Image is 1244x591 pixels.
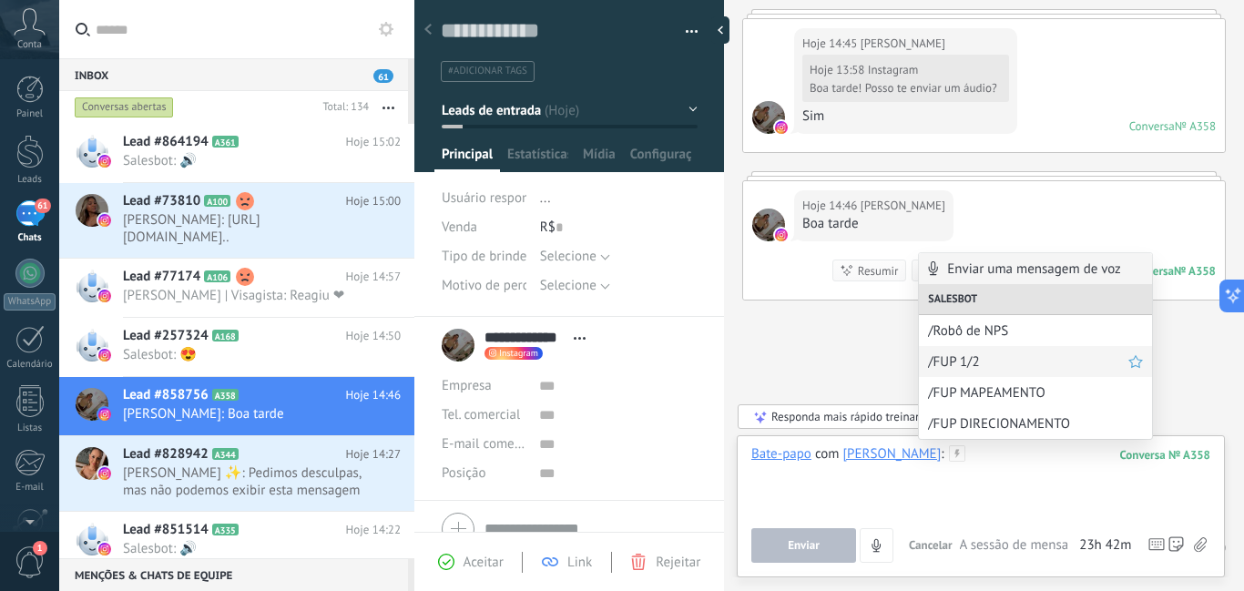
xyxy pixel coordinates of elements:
img: instagram.svg [98,543,111,555]
img: instagram.svg [98,155,111,168]
span: /FUP 1/2 [928,353,1128,371]
span: Cancelar [909,537,953,553]
span: /FUP DIRECIONAMENTO [928,415,1143,433]
button: Selecione [540,271,610,301]
span: 1 [33,541,47,555]
div: ocultar [711,16,729,44]
div: Boa tarde! Posso te enviar um áudio? [810,81,997,96]
div: E-mail [4,482,56,494]
span: Selecione [540,248,597,265]
span: com [815,445,840,464]
span: Principal [442,146,493,172]
div: Hoje 14:45 [802,35,861,53]
span: Lead #851514 [123,521,209,539]
span: Lead #77174 [123,268,200,286]
a: Lead #257324 A168 Hoje 14:50 Salesbot: 😍 [59,318,414,376]
button: Cancelar [902,528,960,563]
span: Hoje 15:02 [346,133,401,151]
span: Mídia [583,146,616,172]
div: Empresa [442,372,525,401]
div: Hoje 13:58 [810,63,868,77]
div: Responda mais rápido treinando a IA assistente com sua fonte de dados [771,409,1046,424]
span: Lead #828942 [123,445,209,464]
span: Tel. comercial [442,406,520,423]
div: Inbox [59,58,408,91]
div: Boa tarde [802,215,945,233]
button: E-mail comercial [442,430,525,459]
div: A sessão de mensagens termina em [960,536,1132,555]
div: Conversa [1129,118,1175,134]
span: Posição [442,466,485,480]
div: Sim [802,107,1009,126]
span: Hoje 14:50 [346,327,401,345]
span: Venda [442,219,477,236]
div: № A358 [1174,263,1216,279]
a: Lead #77174 A106 Hoje 14:57 [PERSON_NAME] | Visagista: Reagiu ❤ [59,259,414,317]
span: Rejeitar [656,554,700,571]
span: Usuário responsável [442,189,559,207]
span: Configurações [630,146,691,172]
span: Lead #858756 [123,386,209,404]
span: Lead #257324 [123,327,209,345]
span: A344 [212,448,239,460]
div: № A358 [1175,118,1216,134]
span: Salesbot: 🔊 [123,540,366,557]
img: instagram.svg [98,408,111,421]
span: : [941,445,943,464]
span: A168 [212,330,239,341]
a: Lead #828942 A344 Hoje 14:27 [PERSON_NAME] ✨: Pedimos desculpas, mas não podemos exibir esta mens... [59,436,414,511]
span: ... [540,189,551,207]
span: [PERSON_NAME] | Visagista: Reagiu ❤ [123,287,366,304]
span: Motivo de perda [442,279,536,292]
span: A358 [212,389,239,401]
button: Selecione [540,242,610,271]
div: Menções & Chats de equipe [59,558,408,591]
img: instagram.svg [775,121,788,134]
button: Tel. comercial [442,401,520,430]
div: Total: 134 [315,98,369,117]
div: Usuário responsável [442,184,526,213]
div: R$ [540,213,698,242]
img: instagram.svg [98,290,111,302]
div: Leads [4,174,56,186]
div: 358 [1120,447,1210,463]
div: Tipo de brinde [442,242,526,271]
span: [PERSON_NAME]: Boa tarde [123,405,366,423]
span: Hoje 14:27 [346,445,401,464]
a: Lead #858756 A358 Hoje 14:46 [PERSON_NAME]: Boa tarde [59,377,414,435]
span: Enviar [788,539,820,552]
img: instagram.svg [98,214,111,227]
span: Tipo de brinde [442,250,526,263]
span: Eliane castro [861,197,945,215]
span: Lead #864194 [123,133,209,151]
span: Instagram [499,349,538,358]
span: Hoje 14:22 [346,521,401,539]
div: Motivo de perda [442,271,526,301]
div: Enviar uma mensagem de voz [919,253,1152,284]
div: Resumir [858,262,899,280]
div: WhatsApp [4,293,56,311]
img: instagram.svg [98,349,111,362]
span: 23h 42m [1079,536,1131,555]
button: Enviar [751,528,856,563]
span: [PERSON_NAME]: [URL][DOMAIN_NAME].. [123,211,366,246]
span: A361 [212,136,239,148]
span: Lead #73810 [123,192,200,210]
span: A100 [204,195,230,207]
div: Venda [442,213,526,242]
span: Selecione [540,277,597,294]
div: Listas [4,423,56,434]
div: Eliane castro [843,445,942,462]
div: Posição [442,459,525,488]
span: Salesbot: 😍 [123,346,366,363]
span: Hoje 14:57 [346,268,401,286]
span: E-mail comercial [442,435,539,453]
a: Lead #73810 A100 Hoje 15:00 [PERSON_NAME]: [URL][DOMAIN_NAME].. [59,183,414,258]
span: /Robô de NPS [928,322,1143,340]
img: instagram.svg [775,229,788,241]
span: Eliane castro [861,35,945,53]
span: Link [567,554,592,571]
span: Salesbot: 🔊 [123,152,366,169]
span: Hoje 15:00 [346,192,401,210]
div: Painel [4,108,56,120]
